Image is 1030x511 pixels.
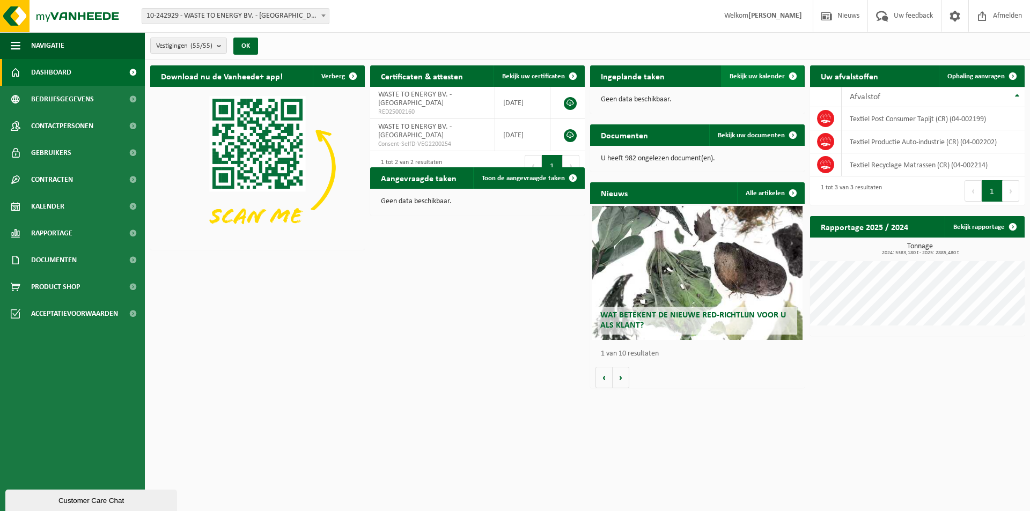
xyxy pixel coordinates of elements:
span: Navigatie [31,32,64,59]
p: U heeft 982 ongelezen document(en). [601,155,794,162]
a: Alle artikelen [737,182,804,204]
span: Bekijk uw documenten [718,132,785,139]
button: Next [1003,180,1019,202]
td: [DATE] [495,87,551,119]
button: Next [563,155,579,176]
span: Contracten [31,166,73,193]
span: Contactpersonen [31,113,93,139]
span: Vestigingen [156,38,212,54]
p: Geen data beschikbaar. [381,198,574,205]
span: Acceptatievoorwaarden [31,300,118,327]
span: Bekijk uw certificaten [502,73,565,80]
button: 1 [982,180,1003,202]
a: Toon de aangevraagde taken [473,167,584,189]
h2: Uw afvalstoffen [810,65,889,86]
span: Documenten [31,247,77,273]
h2: Nieuws [590,182,638,203]
a: Bekijk uw documenten [709,124,804,146]
span: RED25002160 [378,108,487,116]
button: Volgende [613,367,629,388]
h2: Certificaten & attesten [370,65,474,86]
div: 1 tot 3 van 3 resultaten [815,179,882,203]
span: Toon de aangevraagde taken [482,175,565,182]
span: Gebruikers [31,139,71,166]
a: Ophaling aanvragen [939,65,1024,87]
button: Verberg [313,65,364,87]
h2: Documenten [590,124,659,145]
a: Bekijk rapportage [945,216,1024,238]
a: Bekijk uw certificaten [494,65,584,87]
span: Bedrijfsgegevens [31,86,94,113]
span: Kalender [31,193,64,220]
span: WASTE TO ENERGY BV. - [GEOGRAPHIC_DATA] [378,123,452,139]
button: 1 [542,155,563,176]
td: Textiel Recyclage Matrassen (CR) (04-002214) [842,153,1025,176]
td: [DATE] [495,119,551,151]
button: OK [233,38,258,55]
span: 10-242929 - WASTE TO ENERGY BV. - NIJKERK [142,8,329,24]
span: Verberg [321,73,345,80]
p: Geen data beschikbaar. [601,96,794,103]
span: WASTE TO ENERGY BV. - [GEOGRAPHIC_DATA] [378,91,452,107]
p: 1 van 10 resultaten [601,350,799,358]
a: Bekijk uw kalender [721,65,804,87]
count: (55/55) [190,42,212,49]
span: Product Shop [31,273,80,300]
span: Consent-SelfD-VEG2200254 [378,140,487,149]
img: Download de VHEPlus App [150,87,365,248]
span: Ophaling aanvragen [947,73,1005,80]
iframe: chat widget [5,487,179,511]
h2: Download nu de Vanheede+ app! [150,65,293,86]
div: 1 tot 2 van 2 resultaten [376,154,442,177]
strong: [PERSON_NAME] [748,12,802,20]
h2: Aangevraagde taken [370,167,467,188]
span: Bekijk uw kalender [730,73,785,80]
span: Dashboard [31,59,71,86]
span: Rapportage [31,220,72,247]
span: Afvalstof [850,93,880,101]
button: Vorige [595,367,613,388]
button: Previous [965,180,982,202]
a: Wat betekent de nieuwe RED-richtlijn voor u als klant? [592,206,803,340]
h3: Tonnage [815,243,1025,256]
span: 10-242929 - WASTE TO ENERGY BV. - NIJKERK [142,9,329,24]
td: Textiel Productie Auto-industrie (CR) (04-002202) [842,130,1025,153]
span: 2024: 5383,180 t - 2025: 2885,480 t [815,250,1025,256]
button: Vestigingen(55/55) [150,38,227,54]
span: Wat betekent de nieuwe RED-richtlijn voor u als klant? [600,311,786,330]
h2: Ingeplande taken [590,65,675,86]
td: Textiel Post Consumer Tapijt (CR) (04-002199) [842,107,1025,130]
h2: Rapportage 2025 / 2024 [810,216,919,237]
button: Previous [525,155,542,176]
